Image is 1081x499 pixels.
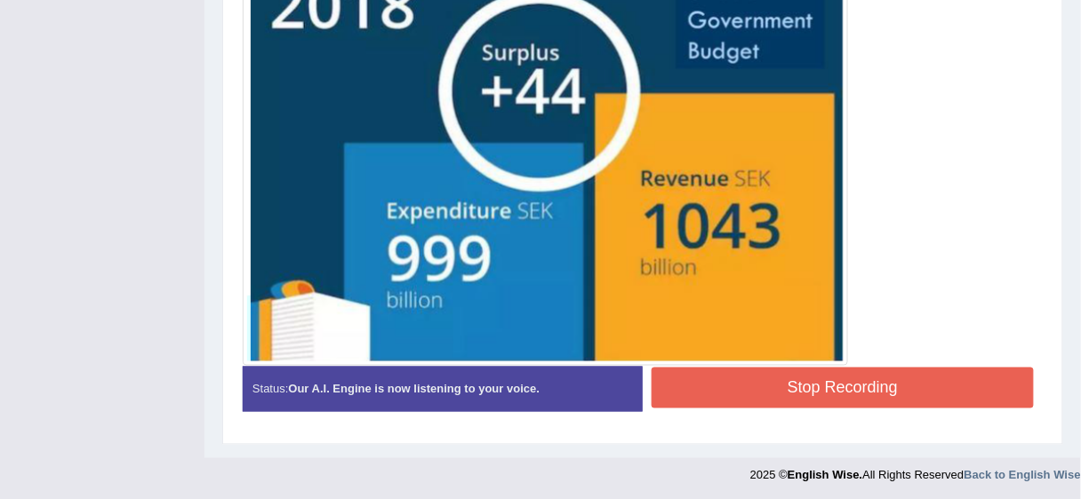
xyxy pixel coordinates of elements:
strong: English Wise. [788,469,862,482]
a: Back to English Wise [965,469,1081,482]
div: Status: [243,367,643,412]
strong: Our A.I. Engine is now listening to your voice. [288,383,540,396]
div: 2025 © All Rights Reserved [750,458,1081,484]
button: Stop Recording [652,368,1034,408]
